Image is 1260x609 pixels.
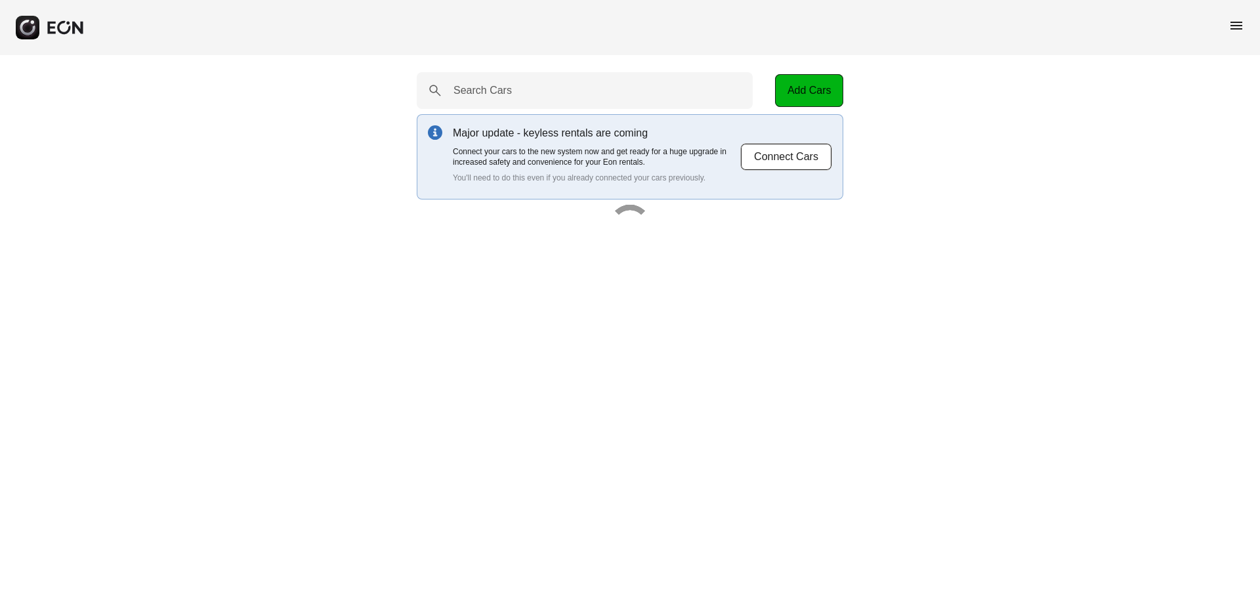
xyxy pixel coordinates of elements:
[453,125,740,141] p: Major update - keyless rentals are coming
[453,173,740,183] p: You'll need to do this even if you already connected your cars previously.
[775,74,843,107] button: Add Cars
[740,143,832,171] button: Connect Cars
[428,125,442,140] img: info
[1228,18,1244,33] span: menu
[453,146,740,167] p: Connect your cars to the new system now and get ready for a huge upgrade in increased safety and ...
[453,83,512,98] label: Search Cars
